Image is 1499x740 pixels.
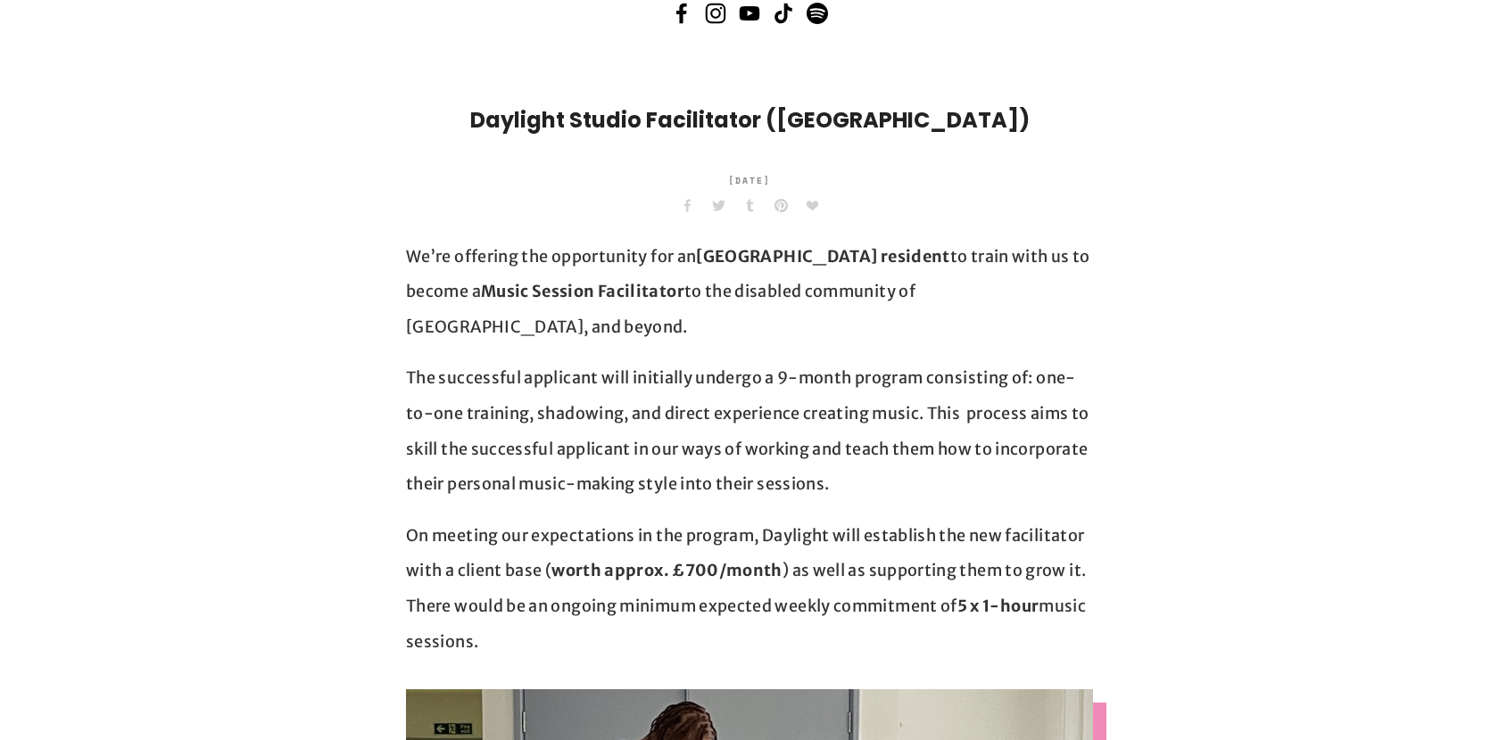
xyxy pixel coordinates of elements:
time: [DATE] [728,163,771,199]
p: We’re offering the opportunity for an to train with us to become a to the disabled community of [... [406,239,1093,345]
p: The successful applicant will initially undergo a 9-month program consisting of: one-to-one train... [406,360,1093,501]
strong: [GEOGRAPHIC_DATA] resident [696,246,949,267]
h1: Daylight Studio Facilitator ([GEOGRAPHIC_DATA]) [406,104,1093,136]
strong: Music Session Facilitator [481,281,684,301]
strong: worth approx. £700/month [551,560,783,580]
p: On meeting our expectations in the program, Daylight will establish the new facilitator with a cl... [406,518,1093,659]
strong: 5 x 1-hour [957,596,1039,616]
